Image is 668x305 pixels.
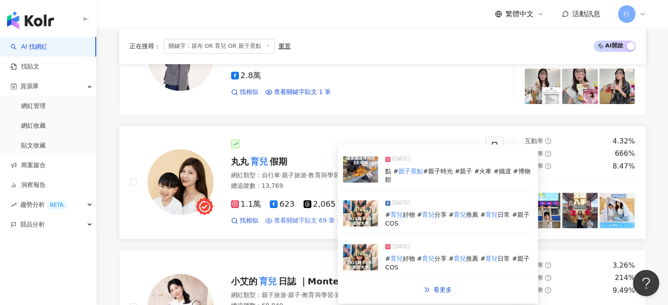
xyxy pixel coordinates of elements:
[466,255,485,262] span: 推薦 #
[454,211,466,218] mark: 育兒
[231,88,258,97] a: 找相似
[231,291,476,300] div: 網紅類型 ：
[454,255,466,262] mark: 育兒
[335,291,347,298] span: 家庭
[270,200,294,209] span: 623
[424,287,430,293] span: double-right
[562,68,598,104] img: post-image
[624,9,630,19] span: 行
[240,88,258,97] span: 找相似
[7,11,54,29] img: logo
[343,156,378,183] img: post-image
[525,193,560,228] img: post-image
[385,168,531,183] span: #親子時光 #親子 #火車 #鐵道 #博物館
[257,274,278,288] mark: 育兒
[599,193,635,228] img: post-image
[333,291,335,298] span: ·
[119,126,646,239] a: KOL Avatar丸丸育兒假期網紅類型：自行車·親子旅遊·教育與學習·運動·旅遊總追蹤數：13,7691.1萬6232,065找相似查看關鍵字貼文 69 筆互動率question-circle...
[385,168,398,175] span: 點 #
[422,255,434,262] mark: 育兒
[615,149,635,158] div: 666%
[249,154,270,169] mark: 育兒
[11,161,46,170] a: 商案媒合
[231,200,261,209] span: 1.1萬
[280,172,282,179] span: ·
[485,255,498,262] mark: 育兒
[385,211,390,218] span: #
[485,211,498,218] mark: 育兒
[148,149,213,215] img: KOL Avatar
[385,255,390,262] span: #
[615,273,635,283] div: 214%
[390,255,403,262] mark: 育兒
[262,291,286,298] span: 親子旅遊
[302,291,333,298] span: 教育與學習
[613,136,635,146] div: 4.32%
[262,172,280,179] span: 自行車
[415,281,461,298] a: double-right看更多
[11,43,47,51] a: searchAI 找網紅
[572,10,600,18] span: 活動訊息
[231,182,476,190] div: 總追蹤數 ： 13,769
[613,161,635,171] div: 8.47%
[422,211,434,218] mark: 育兒
[231,156,249,167] span: 丸丸
[545,275,551,281] span: question-circle
[20,195,67,215] span: 趨勢分析
[434,255,454,262] span: 分享 #
[307,172,308,179] span: ·
[11,62,40,71] a: 找貼文
[274,216,335,225] span: 查看關鍵字貼文 69 筆
[308,172,339,179] span: 教育與學習
[633,270,659,296] iframe: Help Scout Beacon - Open
[613,286,635,295] div: 9.49%
[525,137,543,144] span: 互動率
[403,255,422,262] span: 好物 #
[545,262,551,268] span: question-circle
[286,291,288,298] span: ·
[278,43,291,50] div: 重置
[288,291,300,298] span: 親子
[545,287,551,293] span: question-circle
[343,200,378,226] img: post-image
[506,9,534,19] span: 繁體中文
[385,211,529,227] span: 日常 #親子COS
[282,172,307,179] span: 親子旅遊
[265,216,335,225] a: 查看關鍵字貼文 69 筆
[231,171,476,180] div: 網紅類型 ：
[270,156,287,167] span: 假期
[398,168,423,175] mark: 親子景點
[240,216,258,225] span: 找相似
[300,291,302,298] span: ·
[562,193,598,228] img: post-image
[434,211,454,218] span: 分享 #
[466,211,485,218] span: 推薦 #
[343,244,378,270] img: post-image
[21,122,46,130] a: 網紅收藏
[21,141,46,150] a: 貼文收藏
[545,163,551,169] span: question-circle
[599,68,635,104] img: post-image
[392,155,410,164] span: [DATE]
[433,286,452,293] span: 看更多
[130,43,160,50] span: 正在搜尋 ：
[11,202,17,208] span: rise
[403,211,422,218] span: 好物 #
[278,276,384,287] span: 日誌 ｜Montessori Life
[392,199,410,208] span: [DATE]
[21,102,46,111] a: 網紅管理
[274,88,331,97] span: 查看關鍵字貼文 1 筆
[231,276,257,287] span: 小艾的
[231,216,258,225] a: 找相似
[20,215,45,234] span: 競品分析
[11,181,46,190] a: 洞察報告
[231,71,261,80] span: 2.8萬
[164,39,275,54] span: 關鍵字：尿布 OR 育兒 OR 親子景點
[545,151,551,157] span: question-circle
[525,68,560,104] img: post-image
[390,211,403,218] mark: 育兒
[545,138,551,144] span: question-circle
[47,201,67,209] div: BETA
[20,76,39,96] span: 資源庫
[613,261,635,270] div: 3.26%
